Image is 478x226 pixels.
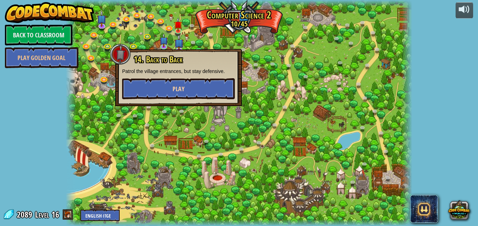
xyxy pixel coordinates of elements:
[17,209,34,220] span: 2089
[5,24,72,45] a: Back to Classroom
[174,35,184,51] img: level-banner-unstarted-subscriber.png
[122,68,235,75] p: Patrol the village entrances, but stay defensive.
[5,2,94,23] img: CodeCombat - Learn how to code by playing a game
[35,209,49,220] span: Level
[173,85,184,93] span: Play
[456,2,473,19] button: Adjust volume
[122,78,235,99] button: Play
[134,53,183,65] span: 14. Back to Back
[174,17,182,31] img: level-banner-unstarted.png
[51,209,59,220] span: 16
[160,33,168,47] img: level-banner-unstarted-subscriber.png
[97,10,106,27] img: level-banner-unstarted-subscriber.png
[5,47,78,68] a: Play Golden Goal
